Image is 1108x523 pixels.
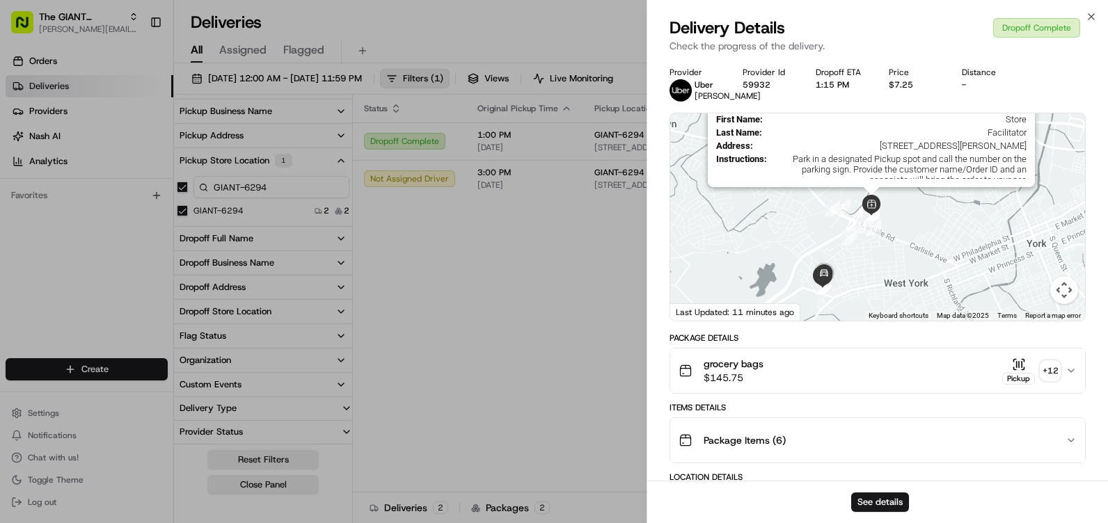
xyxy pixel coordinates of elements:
[1002,357,1060,385] button: Pickup+12
[118,203,129,214] div: 💻
[825,201,840,216] div: 3
[14,203,25,214] div: 📗
[759,140,1027,151] span: [STREET_ADDRESS][PERSON_NAME]
[743,67,793,78] div: Provider Id
[237,137,253,154] button: Start new chat
[670,332,1086,344] div: Package Details
[851,492,909,512] button: See details
[47,133,228,147] div: Start new chat
[98,235,168,246] a: Powered byPylon
[962,79,1013,90] div: -
[28,202,106,216] span: Knowledge Base
[816,67,866,78] div: Dropoff ETA
[1040,361,1060,380] div: + 12
[704,433,786,447] span: Package Items ( 6 )
[695,79,713,90] span: Uber
[962,67,1013,78] div: Distance
[716,140,753,151] span: Address :
[132,202,223,216] span: API Documentation
[670,67,720,78] div: Provider
[670,303,800,321] div: Last Updated: 11 minutes ago
[743,79,770,90] button: 59932
[997,312,1017,319] a: Terms (opens in new tab)
[36,90,230,104] input: Clear
[674,303,720,321] a: Open this area in Google Maps (opens a new window)
[1025,312,1081,319] a: Report a map error
[1002,373,1035,385] div: Pickup
[716,127,762,138] span: Last Name :
[864,209,880,225] div: 7
[773,154,1027,185] span: Park in a designated Pickup spot and call the number on the parking sign. Provide the customer na...
[47,147,176,158] div: We're available if you need us!
[695,90,761,102] span: [PERSON_NAME]
[1050,276,1078,304] button: Map camera controls
[112,196,229,221] a: 💻API Documentation
[869,311,928,321] button: Keyboard shortcuts
[716,154,767,185] span: Instructions :
[670,39,1086,53] p: Check the progress of the delivery.
[841,230,857,246] div: 11
[138,236,168,246] span: Pylon
[670,418,1085,462] button: Package Items (6)
[8,196,112,221] a: 📗Knowledge Base
[768,114,1027,124] span: Store
[716,114,763,124] span: First Name :
[937,312,989,319] span: Map data ©2025
[674,303,720,321] img: Google
[670,348,1085,393] button: grocery bags$145.75Pickup+12
[14,56,253,78] p: Welcome 👋
[670,79,692,102] img: profile_uber_ahold_partner.png
[768,127,1027,138] span: Facilitator
[863,210,878,225] div: 9
[835,199,850,214] div: 2
[14,133,39,158] img: 1736555255976-a54dd68f-1ca7-489b-9aae-adbdc363a1c4
[670,472,1086,483] div: Location Details
[1002,357,1035,385] button: Pickup
[670,17,785,39] span: Delivery Details
[856,218,871,233] div: 4
[816,79,866,90] div: 1:15 PM
[670,402,1086,413] div: Items Details
[14,14,42,42] img: Nash
[704,371,763,385] span: $145.75
[889,79,940,90] div: $7.25
[889,67,940,78] div: Price
[866,220,881,236] div: 10
[704,357,763,371] span: grocery bags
